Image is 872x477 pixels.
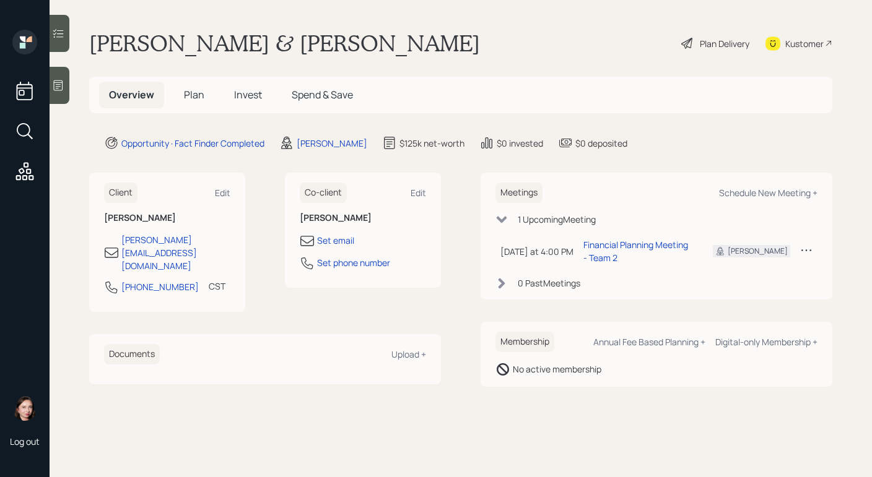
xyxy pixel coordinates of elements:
span: Spend & Save [292,88,353,101]
span: Overview [109,88,154,101]
h6: Documents [104,344,160,364]
h6: [PERSON_NAME] [104,213,230,223]
h6: Membership [495,332,554,352]
div: $125k net-worth [399,137,464,150]
div: [PERSON_NAME] [297,137,367,150]
div: No active membership [513,363,601,376]
div: Edit [215,187,230,199]
div: Upload + [391,348,426,360]
div: $0 deposited [575,137,627,150]
div: Digital-only Membership + [715,336,817,348]
div: Schedule New Meeting + [719,187,817,199]
div: $0 invested [497,137,543,150]
h1: [PERSON_NAME] & [PERSON_NAME] [89,30,480,57]
div: Annual Fee Based Planning + [593,336,705,348]
div: CST [209,280,225,293]
h6: Client [104,183,137,203]
img: aleksandra-headshot.png [12,396,37,421]
h6: Meetings [495,183,543,203]
div: 0 Past Meeting s [518,277,580,290]
div: [DATE] at 4:00 PM [500,245,573,258]
span: Invest [234,88,262,101]
h6: Co-client [300,183,347,203]
div: Set email [317,234,354,247]
div: 1 Upcoming Meeting [518,213,596,226]
div: [PERSON_NAME][EMAIL_ADDRESS][DOMAIN_NAME] [121,233,230,272]
span: Plan [184,88,204,101]
div: Log out [10,436,40,447]
div: Set phone number [317,256,390,269]
div: Opportunity · Fact Finder Completed [121,137,264,150]
div: Plan Delivery [700,37,749,50]
div: Edit [411,187,426,199]
h6: [PERSON_NAME] [300,213,426,223]
div: [PERSON_NAME] [728,246,788,257]
div: [PHONE_NUMBER] [121,280,199,293]
div: Kustomer [785,37,824,50]
div: Financial Planning Meeting - Team 2 [583,238,693,264]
